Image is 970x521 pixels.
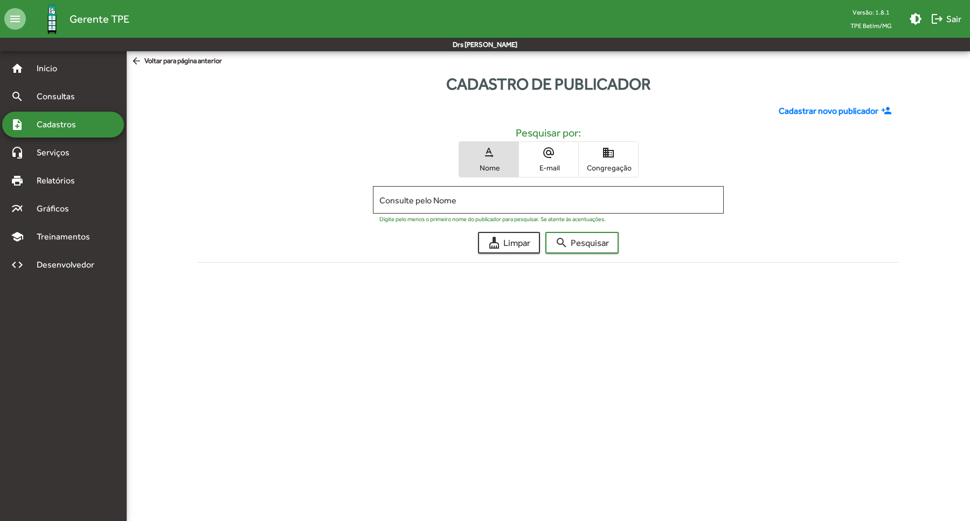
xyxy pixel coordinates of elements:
[30,230,103,243] span: Treinamentos
[30,146,84,159] span: Serviços
[30,118,90,131] span: Cadastros
[488,233,530,252] span: Limpar
[459,142,518,177] button: Nome
[30,202,84,215] span: Gráficos
[462,163,516,173] span: Nome
[11,90,24,103] mat-icon: search
[11,258,24,271] mat-icon: code
[30,62,73,75] span: Início
[602,146,615,159] mat-icon: domain
[545,232,619,253] button: Pesquisar
[542,146,555,159] mat-icon: alternate_email
[4,8,26,30] mat-icon: menu
[909,12,922,25] mat-icon: brightness_medium
[30,258,107,271] span: Desenvolvedor
[11,202,24,215] mat-icon: multiline_chart
[581,163,635,173] span: Congregação
[519,142,578,177] button: E-mail
[579,142,638,177] button: Congregação
[30,90,89,103] span: Consultas
[11,230,24,243] mat-icon: school
[779,105,878,118] span: Cadastrar novo publicador
[206,126,890,139] h5: Pesquisar por:
[11,62,24,75] mat-icon: home
[478,232,540,253] button: Limpar
[26,2,129,37] a: Gerente TPE
[522,163,576,173] span: E-mail
[555,233,609,252] span: Pesquisar
[30,174,89,187] span: Relatórios
[11,146,24,159] mat-icon: headset_mic
[127,72,970,96] div: Cadastro de publicador
[11,174,24,187] mat-icon: print
[131,56,144,67] mat-icon: arrow_back
[881,105,895,117] mat-icon: person_add
[11,118,24,131] mat-icon: note_add
[34,2,70,37] img: Logo
[931,12,944,25] mat-icon: logout
[131,56,222,67] span: Voltar para página anterior
[555,236,568,249] mat-icon: search
[482,146,495,159] mat-icon: text_rotation_none
[842,19,900,32] span: TPE Betim/MG
[842,5,900,19] div: Versão: 1.8.1
[931,9,961,29] span: Sair
[926,9,966,29] button: Sair
[70,10,129,28] span: Gerente TPE
[379,216,606,222] mat-hint: Digite pelo menos o primeiro nome do publicador para pesquisar. Se atente às acentuações.
[488,236,501,249] mat-icon: cleaning_services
